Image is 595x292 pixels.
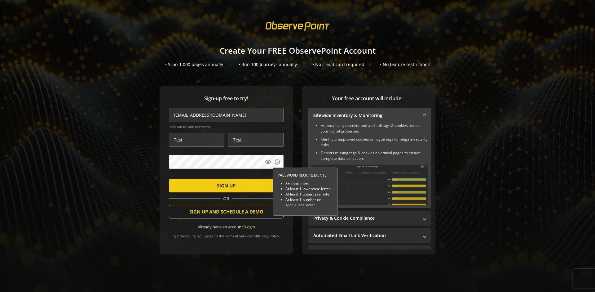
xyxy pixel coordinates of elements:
mat-icon: info [274,159,280,165]
li: At least 1 lowercase letter [285,186,333,192]
mat-panel-title: Privacy & Cookie Compliance [313,215,418,221]
span: This will be your Username [170,124,284,129]
button: SIGN UP AND SCHEDULE A DEMO [169,205,284,218]
mat-expansion-panel-header: Sitewide Inventory & Monitoring [308,108,431,123]
mat-panel-title: Automated Email Link Verification [313,232,418,239]
li: At least 1 number or special character [285,197,333,208]
a: Login [245,224,255,230]
li: 8+ characters [285,181,333,186]
a: Privacy Policy [257,234,279,238]
div: Sitewide Inventory & Monitoring [308,123,431,208]
div: • Scan 1,000 pages annually [165,61,223,68]
li: Identify unapproved cookies or rogue tags to mitigate security risks. [321,137,428,148]
mat-expansion-panel-header: Automated Email Link Verification [308,228,431,243]
input: First Name * [169,133,224,147]
input: Email Address (name@work-email.com) * [169,108,284,122]
div: • No feature restrictions [380,61,430,68]
mat-panel-title: Sitewide Inventory & Monitoring [313,112,418,119]
span: Sign-up free to try! [169,95,284,102]
mat-expansion-panel-header: Privacy & Cookie Compliance [308,211,431,226]
span: Your free account will include: [308,95,426,102]
span: SIGN UP [217,180,236,191]
div: • Run 100 Journeys annually [239,61,297,68]
div: By proceeding, you agree to the and . [169,230,284,238]
span: OR [221,195,232,202]
input: Last Name * [228,133,284,147]
div: • No credit card required [312,61,364,68]
li: Automatically discover and audit all tags & cookies across your digital properties. [321,123,428,134]
mat-icon: visibility [265,159,271,165]
div: Already have an account? [169,224,284,230]
div: PASSWORD REQUIREMENTS [278,173,333,178]
img: Sitewide Inventory & Monitoring [311,164,428,205]
li: Detects missing tags & cookies on critical pages to ensure complete data collection. [321,150,428,161]
mat-expansion-panel-header: Performance Monitoring with Web Vitals [308,245,431,260]
li: At least 1 uppercase letter [285,192,333,197]
span: SIGN UP AND SCHEDULE A DEMO [189,206,263,217]
button: SIGN UP [169,179,284,192]
a: Terms of Service [224,234,251,238]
